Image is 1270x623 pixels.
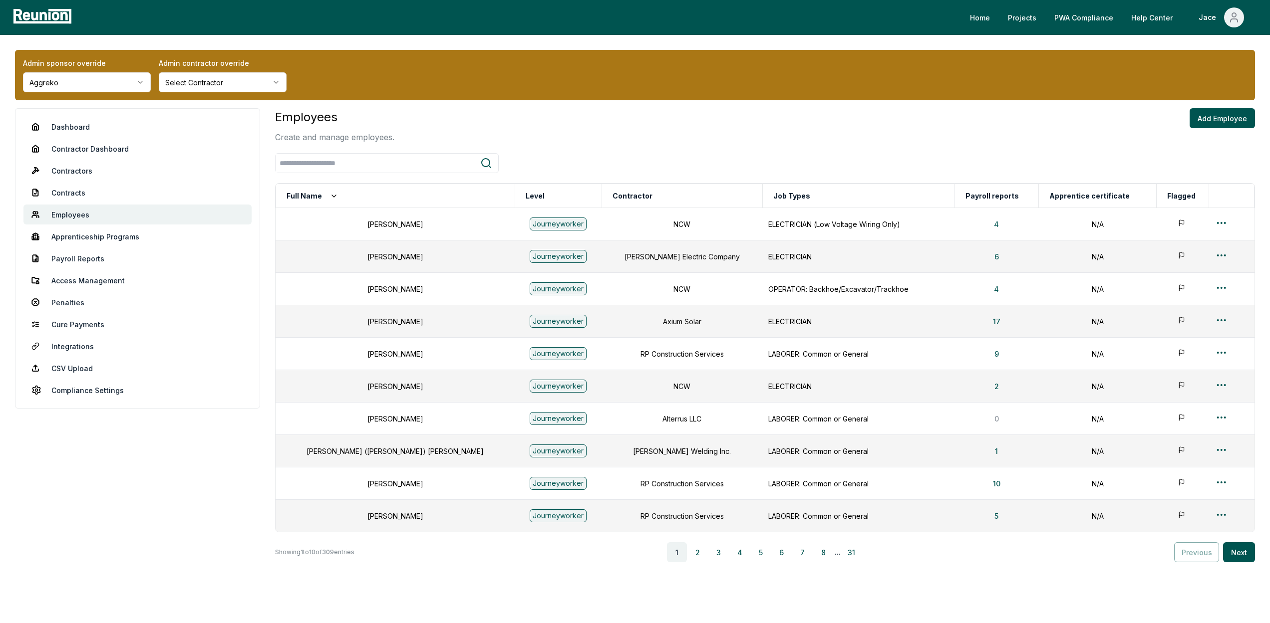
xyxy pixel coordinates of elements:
a: Cure Payments [23,314,252,334]
p: OPERATOR: Backhoe/Excavator/Trackhoe [768,284,949,294]
button: Jace [1191,7,1252,27]
button: 2 [688,542,708,562]
button: 4 [986,214,1007,234]
a: Integrations [23,336,252,356]
button: 9 [986,344,1007,364]
button: 3 [709,542,729,562]
td: N/A [1038,208,1156,240]
button: 31 [842,542,862,562]
a: Penalties [23,292,252,312]
button: 2 [986,376,1007,396]
button: 4 [730,542,750,562]
a: Payroll Reports [23,248,252,268]
button: 5 [751,542,771,562]
td: N/A [1038,370,1156,403]
td: N/A [1038,240,1156,273]
td: NCW [602,370,762,403]
p: Create and manage employees. [275,131,394,143]
span: ... [835,546,841,558]
button: 17 [985,311,1008,331]
button: 1 [987,441,1006,461]
td: RP Construction Services [602,467,762,500]
button: 7 [793,542,813,562]
div: Journeyworker [530,282,587,295]
td: [PERSON_NAME] [276,208,515,240]
div: Journeyworker [530,347,587,360]
a: Apprenticeship Programs [23,226,252,246]
a: Employees [23,205,252,224]
label: Admin sponsor override [23,58,151,68]
a: PWA Compliance [1046,7,1121,27]
td: Axium Solar [602,305,762,338]
td: N/A [1038,435,1156,467]
button: 4 [986,279,1007,299]
a: Home [962,7,998,27]
p: ELECTRICIAN [768,316,949,327]
div: Journeyworker [530,444,587,457]
p: LABORER: Common or General [768,414,949,424]
td: [PERSON_NAME] [276,305,515,338]
div: Journeyworker [530,250,587,263]
button: 10 [985,473,1008,493]
h3: Employees [275,108,394,126]
a: Contractors [23,161,252,181]
td: [PERSON_NAME] [276,273,515,305]
td: [PERSON_NAME] [276,370,515,403]
td: [PERSON_NAME] [276,338,515,370]
div: Journeyworker [530,412,587,425]
p: ELECTRICIAN (Low Voltage Wiring Only) [768,219,949,229]
a: Contracts [23,183,252,203]
a: CSV Upload [23,358,252,378]
nav: Main [962,7,1260,27]
button: 6 [772,542,792,562]
a: Contractor Dashboard [23,139,252,159]
a: Dashboard [23,117,252,137]
a: Access Management [23,270,252,290]
a: Compliance Settings [23,380,252,400]
td: RP Construction Services [602,338,762,370]
td: [PERSON_NAME] ([PERSON_NAME]) [PERSON_NAME] [276,435,515,467]
p: LABORER: Common or General [768,511,949,521]
td: NCW [602,273,762,305]
td: N/A [1038,500,1156,532]
a: Help Center [1123,7,1181,27]
td: [PERSON_NAME] Electric Company [602,240,762,273]
td: N/A [1038,467,1156,500]
div: Journeyworker [530,380,587,393]
p: Showing 1 to 10 of 309 entries [275,547,354,557]
td: N/A [1038,305,1156,338]
button: 8 [814,542,834,562]
button: Contractor [611,186,654,206]
td: N/A [1038,338,1156,370]
p: LABORER: Common or General [768,446,949,456]
td: N/A [1038,403,1156,435]
button: Add Employee [1190,108,1255,128]
button: 1 [667,542,687,562]
td: [PERSON_NAME] [276,240,515,273]
button: Full Name [285,186,340,206]
p: ELECTRICIAN [768,251,949,262]
td: [PERSON_NAME] [276,467,515,500]
button: Payroll reports [963,186,1021,206]
p: LABORER: Common or General [768,349,949,359]
div: Jace [1199,7,1220,27]
td: [PERSON_NAME] [276,500,515,532]
div: Journeyworker [530,509,587,522]
button: Next [1223,542,1255,562]
td: [PERSON_NAME] Welding Inc. [602,435,762,467]
button: 5 [986,506,1006,526]
button: Apprentice certificate [1047,186,1132,206]
a: Projects [1000,7,1044,27]
button: 6 [986,246,1007,266]
div: Journeyworker [530,477,587,490]
td: [PERSON_NAME] [276,403,515,435]
div: Journeyworker [530,217,587,230]
button: Flagged [1165,186,1198,206]
td: NCW [602,208,762,240]
td: N/A [1038,273,1156,305]
p: ELECTRICIAN [768,381,949,392]
div: Journeyworker [530,315,587,328]
p: LABORER: Common or General [768,478,949,489]
button: Level [524,186,547,206]
button: Job Types [771,186,812,206]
